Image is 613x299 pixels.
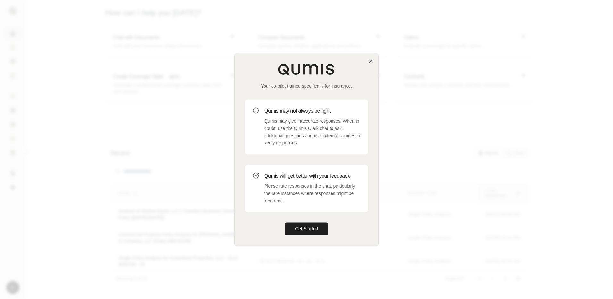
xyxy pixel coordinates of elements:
[264,107,360,115] h3: Qumis may not always be right
[245,83,368,89] p: Your co-pilot trained specifically for insurance.
[264,117,360,147] p: Qumis may give inaccurate responses. When in doubt, use the Qumis Clerk chat to ask additional qu...
[264,172,360,180] h3: Qumis will get better with your feedback
[285,223,328,235] button: Get Started
[264,183,360,204] p: Please rate responses in the chat, particularly the rare instances where responses might be incor...
[278,64,335,75] img: Qumis Logo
